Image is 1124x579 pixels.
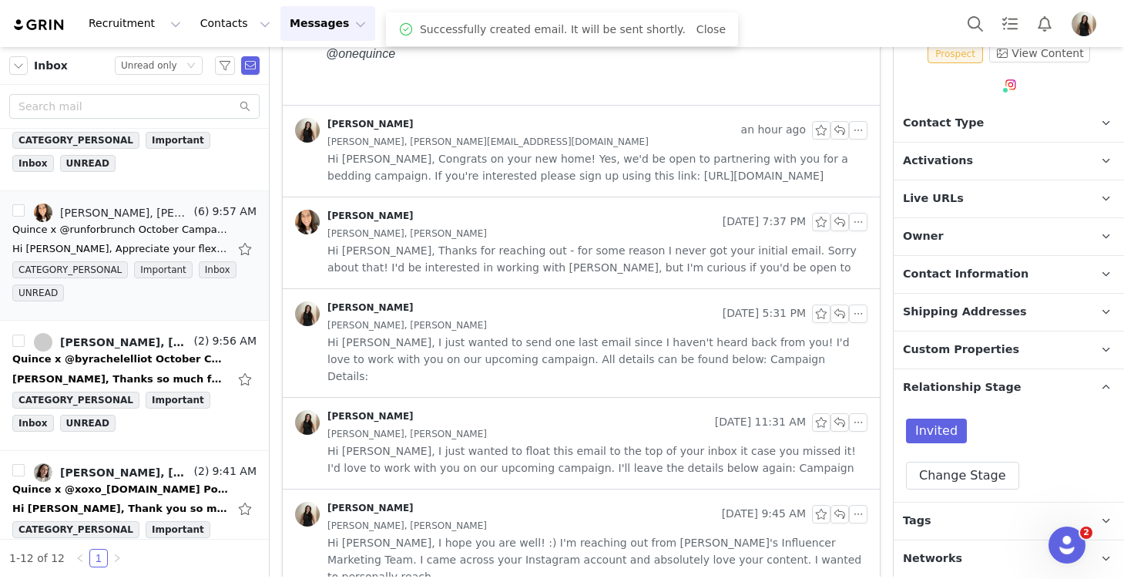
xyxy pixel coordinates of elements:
[6,34,542,76] div: Appreciate your flexibility. So excited to work together! A quick heads up that we won’t be movin...
[1062,12,1112,36] button: Profile
[327,301,414,314] div: [PERSON_NAME]
[34,463,191,482] a: [PERSON_NAME], [PERSON_NAME]
[283,289,880,397] div: [PERSON_NAME] [DATE] 5:31 PM[PERSON_NAME], [PERSON_NAME] Hi [PERSON_NAME], I just wanted to send ...
[327,242,867,276] span: Hi [PERSON_NAME], Thanks for reaching out - for some reason I never got your initial email. Sorry...
[9,94,260,119] input: Search mail
[6,291,297,305] span: [PERSON_NAME] | Influencer Marketing Coordinator
[903,304,1027,321] span: Shipping Addresses
[191,204,210,220] span: (6)
[327,443,867,476] span: Hi [PERSON_NAME], I just wanted to float this email to the top of your inbox it case you missed i...
[6,143,525,193] font: [PERSON_NAME] <[PERSON_NAME][EMAIL_ADDRESS][PERSON_NAME][DOMAIN_NAME]> [DATE] 11:53:41 AM [PERSON...
[327,150,867,184] span: Hi [PERSON_NAME], Congrats on your new home! Yes, we'd be open to partnering with you for a beddi...
[12,501,228,517] div: Hi Alex, Thank you so much! On Tue, Sep 30, 2025 at 11:13 AM Alex Mekikian <alexandra.mekikian@on...
[6,6,542,20] div: Hi [PERSON_NAME],
[906,462,1019,490] button: Change Stage
[295,118,320,143] img: a9acc4c8-4825-4f76-9f85-d9ef616c421b.jpg
[327,334,867,385] span: Hi [PERSON_NAME], I just wanted to send one last email since I haven't heard back from you! I'd l...
[34,204,52,222] img: d5eef116-1685-4923-bd63-47535afb87bb.jpg
[723,305,806,323] span: [DATE] 5:31 PM
[903,190,964,207] span: Live URLs
[6,103,542,117] div: [PERSON_NAME]
[60,155,116,172] span: UNREAD
[12,132,139,149] span: CATEGORY_PERSONAL
[549,6,645,41] button: Reporting
[60,415,116,432] span: UNREAD
[903,153,973,170] span: Activations
[60,336,191,348] div: [PERSON_NAME], [PERSON_NAME]
[191,6,280,41] button: Contacts
[903,266,1028,283] span: Contact Information
[1080,527,1092,539] span: 2
[6,305,75,318] em: @onequince
[295,210,320,234] img: d5eef116-1685-4923-bd63-47535afb87bb.jpg
[12,352,228,367] div: Quince x @byrachelelliot October Campaign!
[79,6,190,41] button: Recruitment
[12,415,54,432] span: Inbox
[146,132,210,149] span: Important
[34,58,68,74] span: Inbox
[199,261,237,278] span: Inbox
[6,239,542,264] p: Congrats on your new home! Yes, we'd be open to partnering with you for a bedding campaign. If yo...
[327,210,414,222] div: [PERSON_NAME]
[12,521,139,538] span: CATEGORY_PERSONAL
[283,197,880,288] div: [PERSON_NAME] [DATE] 7:37 PM[PERSON_NAME], [PERSON_NAME] Hi [PERSON_NAME], Thanks for reaching ou...
[12,241,228,257] div: Hi Alex, Appreciate your flexibility. So excited to work together! A quick heads up that we won't...
[327,118,414,130] div: [PERSON_NAME]
[6,143,39,156] b: From:
[722,505,806,523] span: [DATE] 9:45 AM
[241,56,260,75] span: Send Email
[108,549,126,567] li: Next Page
[12,482,228,497] div: Quince x @xoxo_anna.ss Post Instructions!
[903,379,1022,396] span: Relationship Stage
[60,466,191,479] div: [PERSON_NAME], [PERSON_NAME]
[696,23,726,35] a: Close
[1028,6,1062,41] button: Notifications
[146,392,210,409] span: Important
[283,398,880,489] div: [PERSON_NAME] [DATE] 11:31 AM[PERSON_NAME], [PERSON_NAME] Hi [PERSON_NAME], I just wanted to floa...
[6,89,542,103] div: Best,
[295,210,414,234] a: [PERSON_NAME]
[6,156,35,168] b: Sent:
[90,550,107,567] a: 1
[376,6,464,41] button: Program
[12,261,128,278] span: CATEGORY_PERSONAL
[295,502,320,527] img: a9acc4c8-4825-4f76-9f85-d9ef616c421b.jpg
[906,419,967,443] span: Invited
[6,274,62,291] img: a23189ab-9135-47c1-8d5c-fde6808983be.png
[295,502,414,527] a: [PERSON_NAME]
[71,549,89,567] li: Previous Page
[12,155,54,172] span: Inbox
[327,410,414,422] div: [PERSON_NAME]
[12,18,66,32] img: grin logo
[89,549,108,567] li: 1
[12,222,228,237] div: Quince x @runforbrunch October Campaign!
[903,228,944,245] span: Owner
[715,413,806,432] span: [DATE] 11:31 AM
[12,372,228,387] div: Alex, Thanks so much for having me again on another campaign. I also loved working together, and ...
[1072,12,1096,36] img: a9acc4c8-4825-4f76-9f85-d9ef616c421b.jpg
[280,6,375,41] button: Messages
[191,463,210,480] span: (2)
[1005,79,1017,91] img: instagram.svg
[723,213,806,231] span: [DATE] 7:37 PM
[327,133,649,150] span: [PERSON_NAME], [PERSON_NAME][EMAIL_ADDRESS][DOMAIN_NAME]
[903,342,1019,359] span: Custom Properties
[12,392,139,409] span: CATEGORY_PERSONAL
[191,333,210,349] span: (2)
[989,44,1090,62] button: View Content
[12,284,64,301] span: UNREAD
[75,554,85,563] i: icon: left
[196,251,310,264] a: [URL][DOMAIN_NAME]
[420,22,686,38] span: Successfully created email. It will be sent shortly.
[6,216,542,228] p: Hi [PERSON_NAME],
[903,115,984,132] span: Contact Type
[6,180,51,193] b: Subject:
[295,118,414,143] a: [PERSON_NAME]
[134,261,193,278] span: Important
[327,502,414,514] div: [PERSON_NAME]
[903,550,962,567] span: Networks
[295,410,320,435] img: a9acc4c8-4825-4f76-9f85-d9ef616c421b.jpg
[295,301,414,326] a: [PERSON_NAME]
[112,554,122,563] i: icon: right
[1049,527,1085,564] iframe: Intercom live chat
